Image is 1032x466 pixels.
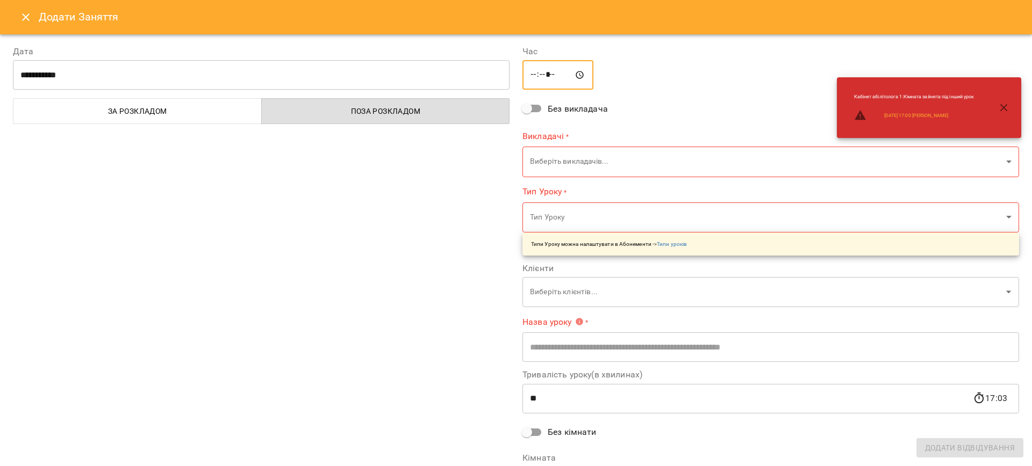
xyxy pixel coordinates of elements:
label: Тривалість уроку(в хвилинах) [522,370,1019,379]
p: Тип Уроку [530,212,1002,223]
button: Close [13,4,39,30]
label: Клієнти [522,264,1019,273]
span: Поза розкладом [268,105,504,118]
label: Кімната [522,454,1019,462]
label: Дата [13,47,510,56]
p: Виберіть викладачів... [530,156,1002,167]
p: Виберіть клієнтів... [530,287,1002,297]
span: Без кімнати [548,426,597,439]
div: Тип Уроку [522,202,1019,232]
a: [DATE] 17:00 [PERSON_NAME] [884,112,948,119]
p: Типи Уроку можна налаштувати в Абонементи -> [531,240,687,248]
button: За розкладом [13,98,262,124]
label: Викладачі [522,130,1019,142]
span: За розкладом [20,105,255,118]
span: Назва уроку [522,317,584,326]
svg: Вкажіть назву уроку або виберіть клієнтів [575,317,584,326]
div: Виберіть клієнтів... [522,277,1019,308]
label: Час [522,47,1019,56]
div: Виберіть викладачів... [522,147,1019,177]
span: Без викладача [548,103,608,115]
li: Кабінет абілітолога 1 : Кімната зайнята під інший урок [845,89,983,105]
h6: Додати Заняття [39,9,1019,25]
label: Тип Уроку [522,186,1019,198]
a: Типи уроків [657,241,687,247]
button: Поза розкладом [261,98,510,124]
